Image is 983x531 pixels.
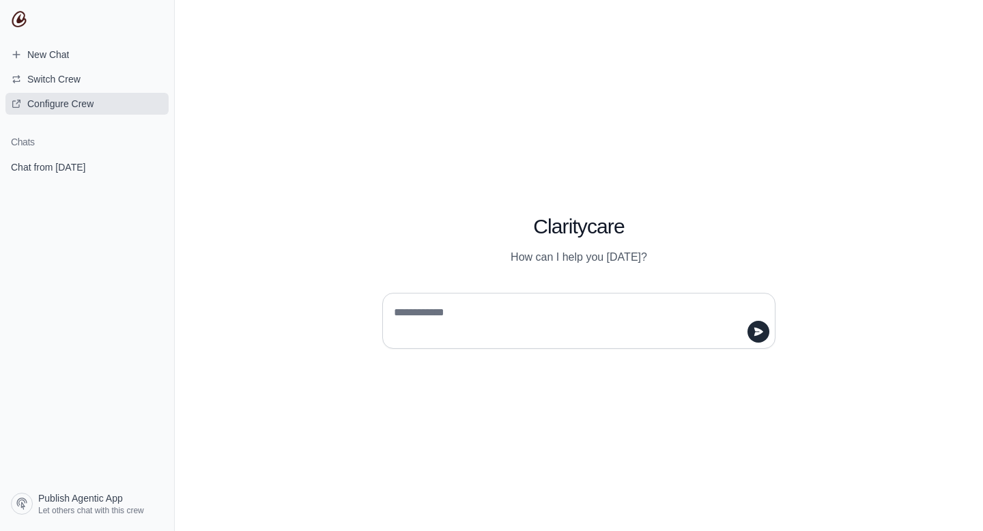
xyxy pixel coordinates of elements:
[5,93,169,115] a: Configure Crew
[382,214,775,239] h1: Claritycare
[27,72,81,86] span: Switch Crew
[11,11,27,27] img: CrewAI Logo
[27,97,94,111] span: Configure Crew
[27,48,69,61] span: New Chat
[38,505,144,516] span: Let others chat with this crew
[11,160,85,174] span: Chat from [DATE]
[5,487,169,520] a: Publish Agentic App Let others chat with this crew
[382,249,775,265] p: How can I help you [DATE]?
[5,68,169,90] button: Switch Crew
[38,491,123,505] span: Publish Agentic App
[5,154,169,180] a: Chat from [DATE]
[915,465,983,531] iframe: Chat Widget
[5,44,169,66] a: New Chat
